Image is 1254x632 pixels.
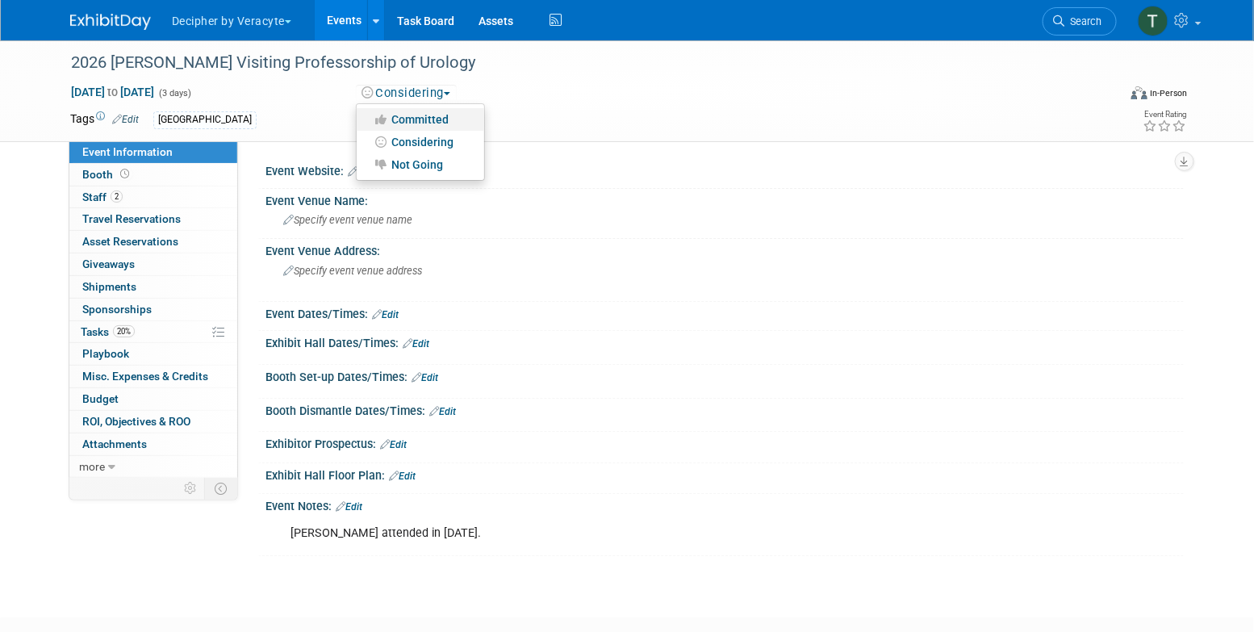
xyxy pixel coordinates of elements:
span: Misc. Expenses & Credits [82,370,208,383]
span: Asset Reservations [82,235,178,248]
a: more [69,456,237,478]
a: Shipments [69,276,237,298]
a: Sponsorships [69,299,237,320]
button: Considering [356,85,457,102]
div: In-Person [1150,87,1188,99]
a: Not Going [357,153,484,176]
a: Edit [348,166,374,178]
td: Tags [70,111,139,129]
a: Travel Reservations [69,208,237,230]
a: Booth [69,164,237,186]
span: Staff [82,190,123,203]
div: Exhibit Hall Floor Plan: [265,463,1184,484]
span: [DATE] [DATE] [70,85,155,99]
span: Specify event venue address [283,265,422,277]
div: Booth Set-up Dates/Times: [265,365,1184,386]
div: 2026 [PERSON_NAME] Visiting Professorship of Urology [65,48,1093,77]
a: Edit [380,439,407,450]
td: Toggle Event Tabs [205,478,238,499]
span: Tasks [81,325,135,338]
span: Travel Reservations [82,212,181,225]
a: Budget [69,388,237,410]
span: Budget [82,392,119,405]
div: Event Format [1022,84,1188,108]
span: 2 [111,190,123,203]
a: Attachments [69,433,237,455]
div: Event Website: [265,159,1184,180]
div: Event Dates/Times: [265,302,1184,323]
a: Giveaways [69,253,237,275]
span: Search [1064,15,1101,27]
span: 20% [113,325,135,337]
span: Booth [82,168,132,181]
a: Playbook [69,343,237,365]
div: [GEOGRAPHIC_DATA] [153,111,257,128]
div: [PERSON_NAME] attended in [DATE]. [279,517,1006,550]
div: Exhibitor Prospectus: [265,432,1184,453]
a: Considering [357,131,484,153]
span: to [105,86,120,98]
div: Booth Dismantle Dates/Times: [265,399,1184,420]
a: Asset Reservations [69,231,237,253]
span: ROI, Objectives & ROO [82,415,190,428]
a: Edit [403,338,429,349]
a: Edit [412,372,438,383]
span: Giveaways [82,257,135,270]
img: Format-Inperson.png [1131,86,1147,99]
div: Event Notes: [265,494,1184,515]
span: (3 days) [157,88,191,98]
img: ExhibitDay [70,14,151,30]
span: Specify event venue name [283,214,412,226]
div: Exhibit Hall Dates/Times: [265,331,1184,352]
a: Tasks20% [69,321,237,343]
div: Event Venue Name: [265,189,1184,209]
span: Booth not reserved yet [117,168,132,180]
span: Attachments [82,437,147,450]
img: Tony Alvarado [1138,6,1168,36]
a: Event Information [69,141,237,163]
a: ROI, Objectives & ROO [69,411,237,433]
a: Staff2 [69,186,237,208]
a: Search [1043,7,1117,36]
span: Sponsorships [82,303,152,316]
a: Edit [372,309,399,320]
a: Edit [429,406,456,417]
div: Event Rating [1143,111,1187,119]
a: Edit [389,471,416,482]
td: Personalize Event Tab Strip [177,478,205,499]
span: Shipments [82,280,136,293]
a: Misc. Expenses & Credits [69,366,237,387]
span: more [79,460,105,473]
span: Playbook [82,347,129,360]
a: Edit [112,114,139,125]
a: Edit [336,501,362,513]
a: Committed [357,108,484,131]
div: Event Venue Address: [265,239,1184,259]
span: Event Information [82,145,173,158]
